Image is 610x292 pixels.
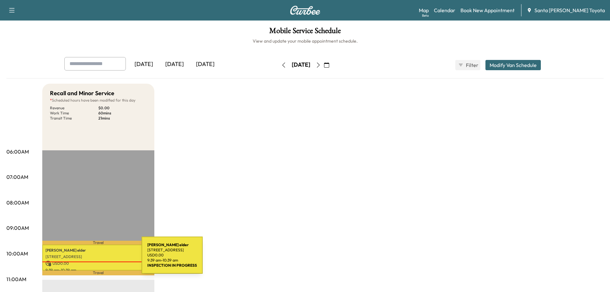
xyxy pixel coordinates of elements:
h5: Recall and Minor Service [50,89,114,98]
p: $ 0.00 [98,105,147,111]
p: 60 mins [98,111,147,116]
p: [STREET_ADDRESS] [45,254,151,259]
p: 9:39 am - 10:39 am [45,268,151,273]
button: Filter [455,60,480,70]
a: MapBeta [419,6,429,14]
b: [PERSON_NAME] elder [147,242,189,247]
span: Filter [466,61,477,69]
h6: View and update your mobile appointment schedule. [6,38,604,44]
h1: Mobile Service Schedule [6,27,604,38]
p: 09:00AM [6,224,29,232]
img: Curbee Logo [290,6,321,15]
p: 9:39 am - 10:39 am [147,258,197,263]
p: USD 0.00 [45,261,151,266]
p: Revenue [50,105,98,111]
p: Scheduled hours have been modified for this day [50,98,147,103]
p: USD 0.00 [147,253,197,258]
p: Work Time [50,111,98,116]
p: 21 mins [98,116,147,121]
p: 11:00AM [6,275,26,283]
a: Calendar [434,6,455,14]
a: Book New Appointment [460,6,515,14]
span: Santa [PERSON_NAME] Toyota [534,6,605,14]
p: 06:00AM [6,148,29,155]
p: 07:00AM [6,173,28,181]
p: 10:00AM [6,250,28,257]
p: 08:00AM [6,199,29,206]
div: [DATE] [159,57,190,72]
div: [DATE] [190,57,221,72]
button: Modify Van Schedule [485,60,541,70]
p: Travel [42,271,154,275]
b: INSPECTION IN PROGRESS [147,263,197,268]
div: [DATE] [128,57,159,72]
p: Transit Time [50,116,98,121]
p: Travel [42,241,154,245]
p: [STREET_ADDRESS] [147,247,197,253]
div: Beta [422,13,429,18]
p: [PERSON_NAME] elder [45,248,151,253]
div: [DATE] [292,61,310,69]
